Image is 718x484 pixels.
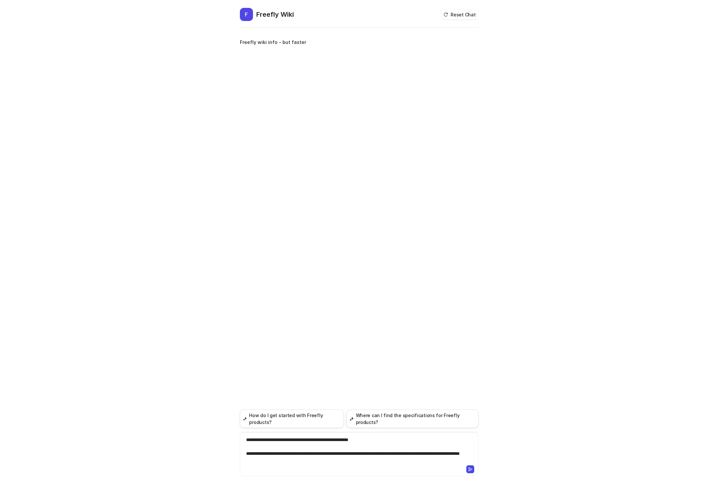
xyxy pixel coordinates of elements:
[441,10,478,19] button: Reset Chat
[240,38,306,46] p: Freefly wiki info - but faster
[256,10,294,19] h2: Freefly Wiki
[346,410,478,428] button: Where can I find the specifications for Freefly products?
[240,410,344,428] button: How do I get started with Freefly products?
[240,8,253,21] span: F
